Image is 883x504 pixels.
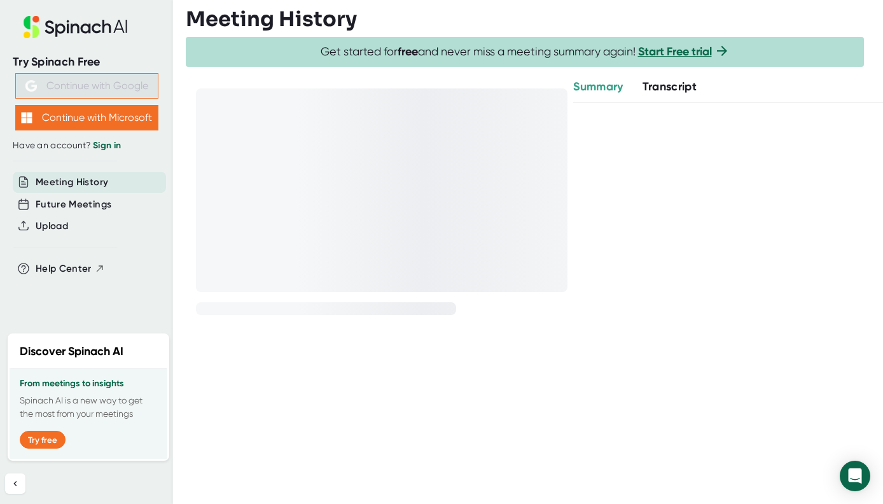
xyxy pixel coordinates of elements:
button: Future Meetings [36,197,111,212]
button: Transcript [643,78,697,95]
button: Continue with Google [15,73,158,99]
button: Continue with Microsoft [15,105,158,130]
button: Summary [573,78,623,95]
span: Get started for and never miss a meeting summary again! [321,45,730,59]
button: Try free [20,431,66,449]
div: Try Spinach Free [13,55,160,69]
a: Start Free trial [638,45,712,59]
button: Meeting History [36,175,108,190]
img: Aehbyd4JwY73AAAAAElFTkSuQmCC [25,80,37,92]
button: Help Center [36,262,105,276]
h3: From meetings to insights [20,379,157,389]
p: Spinach AI is a new way to get the most from your meetings [20,394,157,421]
div: Open Intercom Messenger [840,461,870,491]
h3: Meeting History [186,7,357,31]
h2: Discover Spinach AI [20,343,123,360]
button: Upload [36,219,68,234]
span: Help Center [36,262,92,276]
a: Sign in [93,140,121,151]
button: Collapse sidebar [5,473,25,494]
span: Transcript [643,80,697,94]
b: free [398,45,418,59]
span: Summary [573,80,623,94]
div: Have an account? [13,140,160,151]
